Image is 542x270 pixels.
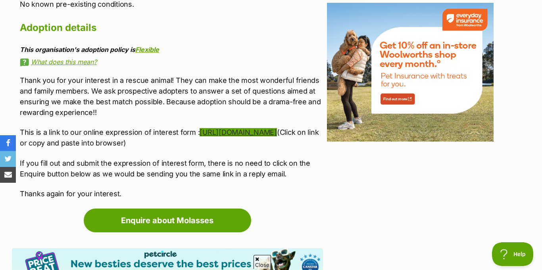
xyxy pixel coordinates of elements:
a: Flexible [135,46,159,54]
p: Thanks again for your interest. [20,188,323,199]
img: Everyday Insurance by Woolworths promotional banner [327,3,494,142]
p: This is a link to our online expression of interest form : (Click on link or copy and paste into ... [20,127,323,148]
iframe: Help Scout Beacon - Open [492,242,534,266]
p: Thank you for your interest in a rescue animal! They can make the most wonderful friends and fami... [20,75,323,118]
p: If you fill out and submit the expression of interest form, there is no need to click on the Enqu... [20,158,323,179]
a: What does this mean? [20,58,323,65]
h2: Adoption details [20,19,323,36]
span: Close [254,255,271,269]
a: [URL][DOMAIN_NAME] [200,128,277,136]
div: This organisation's adoption policy is [20,46,323,53]
a: Enquire about Molasses [84,209,251,232]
